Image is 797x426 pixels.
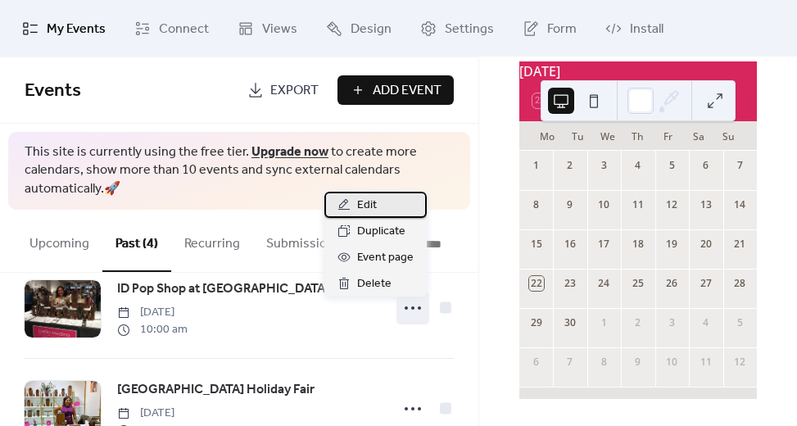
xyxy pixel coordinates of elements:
[357,222,405,242] span: Duplicate
[251,139,328,165] a: Upgrade now
[337,75,454,105] button: Add Event
[664,237,679,252] div: 19
[699,315,713,330] div: 4
[529,158,544,173] div: 1
[10,7,118,51] a: My Events
[563,237,577,252] div: 16
[351,20,392,39] span: Design
[117,279,329,299] span: ID Pop Shop at [GEOGRAPHIC_DATA]
[117,379,315,401] a: [GEOGRAPHIC_DATA] Holiday Fair
[631,197,645,212] div: 11
[159,20,209,39] span: Connect
[699,276,713,291] div: 27
[235,75,331,105] a: Export
[699,197,713,212] div: 13
[117,304,188,321] span: [DATE]
[25,73,81,109] span: Events
[732,158,747,173] div: 7
[225,7,310,51] a: Views
[623,121,653,151] div: Th
[510,7,589,51] a: Form
[593,7,676,51] a: Install
[732,237,747,252] div: 21
[631,315,645,330] div: 2
[445,20,494,39] span: Settings
[547,20,577,39] span: Form
[664,158,679,173] div: 5
[408,7,506,51] a: Settings
[529,355,544,369] div: 6
[117,380,315,400] span: [GEOGRAPHIC_DATA] Holiday Fair
[593,121,623,151] div: We
[631,158,645,173] div: 4
[563,158,577,173] div: 2
[117,279,329,300] a: ID Pop Shop at [GEOGRAPHIC_DATA]
[171,210,253,270] button: Recurring
[529,276,544,291] div: 22
[357,274,392,294] span: Delete
[653,121,683,151] div: Fr
[699,355,713,369] div: 11
[631,276,645,291] div: 25
[357,196,377,215] span: Edit
[596,237,611,252] div: 17
[596,315,611,330] div: 1
[563,315,577,330] div: 30
[596,355,611,369] div: 8
[563,121,593,151] div: Tu
[270,81,319,101] span: Export
[102,210,171,272] button: Past (4)
[563,276,577,291] div: 23
[16,210,102,270] button: Upcoming
[529,197,544,212] div: 8
[47,20,106,39] span: My Events
[314,7,404,51] a: Design
[117,321,188,338] span: 10:00 am
[596,158,611,173] div: 3
[732,315,747,330] div: 5
[596,197,611,212] div: 10
[596,276,611,291] div: 24
[699,158,713,173] div: 6
[122,7,221,51] a: Connect
[357,248,414,268] span: Event page
[713,121,744,151] div: Su
[25,143,454,198] span: This site is currently using the free tier. to create more calendars, show more than 10 events an...
[664,276,679,291] div: 26
[563,197,577,212] div: 9
[732,197,747,212] div: 14
[117,405,188,422] span: [DATE]
[631,355,645,369] div: 9
[373,81,442,101] span: Add Event
[253,210,354,270] button: Submissions
[732,355,747,369] div: 12
[699,237,713,252] div: 20
[532,121,563,151] div: Mo
[630,20,663,39] span: Install
[262,20,297,39] span: Views
[732,276,747,291] div: 28
[563,355,577,369] div: 7
[664,355,679,369] div: 10
[664,315,679,330] div: 3
[529,315,544,330] div: 29
[519,61,757,81] div: [DATE]
[683,121,713,151] div: Sa
[664,197,679,212] div: 12
[529,237,544,252] div: 15
[631,237,645,252] div: 18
